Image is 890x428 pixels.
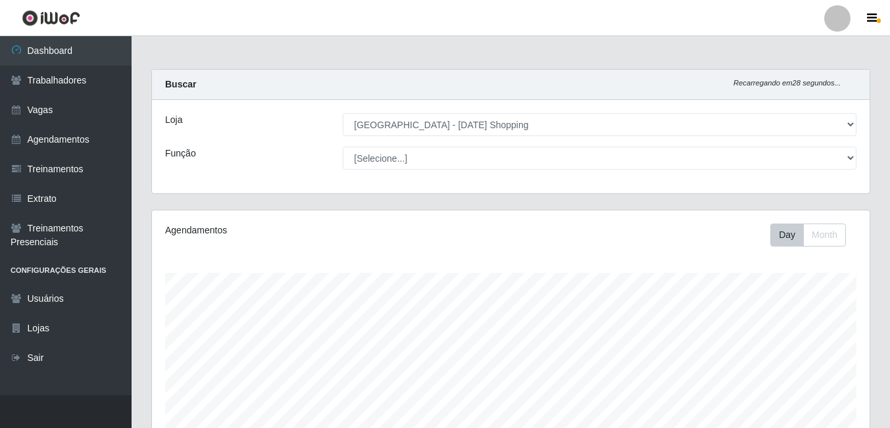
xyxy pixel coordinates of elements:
[770,224,856,247] div: Toolbar with button groups
[165,79,196,89] strong: Buscar
[165,224,441,237] div: Agendamentos
[803,224,846,247] button: Month
[733,79,841,87] i: Recarregando em 28 segundos...
[165,113,182,127] label: Loja
[165,147,196,160] label: Função
[770,224,846,247] div: First group
[770,224,804,247] button: Day
[22,10,80,26] img: CoreUI Logo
